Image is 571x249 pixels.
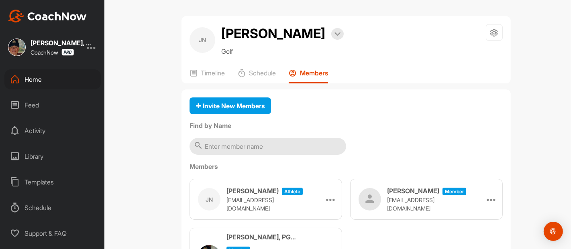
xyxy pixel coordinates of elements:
[249,69,276,77] p: Schedule
[8,38,26,56] img: square_6f22663c80ea9c74e238617ec5116298.jpg
[300,69,328,77] p: Members
[190,121,503,130] label: Find by Name
[198,188,220,211] div: JN
[359,188,381,211] img: user
[196,102,265,110] span: Invite New Members
[31,40,95,46] div: [PERSON_NAME], PGA Master Teacher
[4,121,101,141] div: Activity
[190,27,215,53] div: JN
[31,49,74,56] div: CoachNow
[443,188,466,195] span: Member
[4,172,101,192] div: Templates
[282,188,303,195] span: athlete
[61,49,74,56] img: CoachNow Pro
[190,162,503,171] label: Members
[226,196,307,213] p: [EMAIL_ADDRESS][DOMAIN_NAME]
[387,196,467,213] p: [EMAIL_ADDRESS][DOMAIN_NAME]
[221,24,325,43] h2: [PERSON_NAME]
[226,186,279,196] h3: [PERSON_NAME]
[4,198,101,218] div: Schedule
[4,223,101,243] div: Support & FAQ
[4,146,101,166] div: Library
[4,69,101,89] div: Home
[226,232,299,242] h3: [PERSON_NAME], PGA Master Teacher
[201,69,225,77] p: Timeline
[4,95,101,115] div: Feed
[8,10,87,22] img: CoachNow
[544,222,563,241] div: Open Intercom Messenger
[221,47,344,56] p: Golf
[334,32,341,36] img: arrow-down
[387,186,439,196] h3: [PERSON_NAME]
[190,97,271,115] button: Invite New Members
[190,138,346,155] input: Enter member name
